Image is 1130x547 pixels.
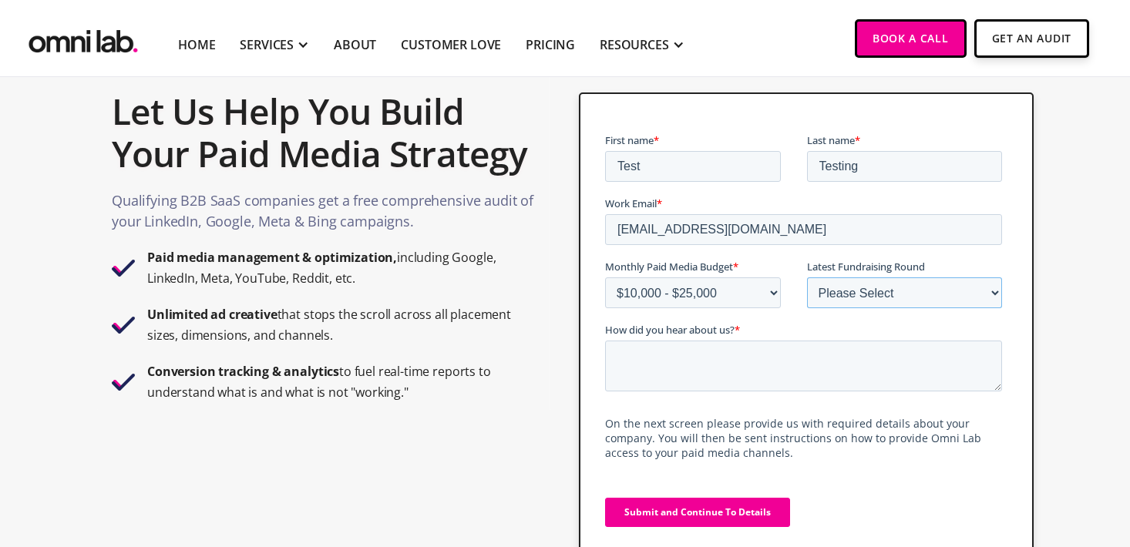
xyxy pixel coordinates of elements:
[25,19,141,57] a: home
[526,35,575,54] a: Pricing
[974,19,1089,58] a: Get An Audit
[147,363,339,380] strong: Conversion tracking & analytics
[147,249,397,266] strong: Paid media management & optimization,
[147,306,277,323] strong: Unlimited ad creative
[334,35,376,54] a: About
[112,190,536,240] p: Qualifying B2B SaaS companies get a free comprehensive audit of your LinkedIn, Google, Meta & Bin...
[112,82,536,183] h2: Let Us Help You Build Your Paid Media Strategy
[401,35,501,54] a: Customer Love
[147,306,511,344] strong: that stops the scroll across all placement sizes, dimensions, and channels.
[25,19,141,57] img: Omni Lab: B2B SaaS Demand Generation Agency
[1053,473,1130,547] iframe: Chat Widget
[605,133,1008,539] iframe: Form 0
[178,35,215,54] a: Home
[855,19,967,58] a: Book a Call
[600,35,669,54] div: RESOURCES
[240,35,294,54] div: SERVICES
